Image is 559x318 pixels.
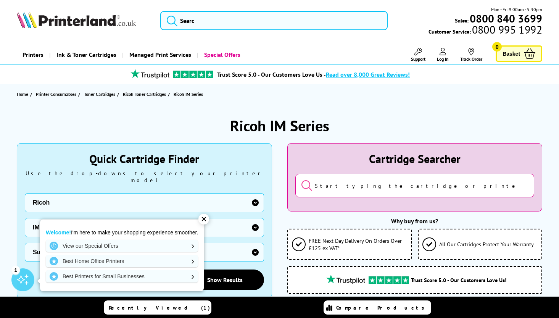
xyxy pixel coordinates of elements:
a: Best Home Office Printers [46,255,198,267]
span: FREE Next Day Delivery On Orders Over £125 ex VAT* [309,237,407,252]
a: Printer Consumables [36,90,78,98]
a: Recently Viewed (1) [104,300,211,315]
a: 0800 840 3699 [469,15,542,22]
a: Best Printers for Small Businesses [46,270,198,282]
a: Ink & Toner Cartridges [49,45,122,65]
a: Show Results [186,270,264,290]
img: trustpilot rating [369,276,409,284]
span: Basket [503,48,520,59]
span: Compare Products [336,304,429,311]
span: Sales: [455,17,469,24]
span: Toner Cartridges [84,90,115,98]
span: Printer Consumables [36,90,76,98]
a: Log In [437,48,449,62]
span: Ricoh Toner Cartridges [123,90,166,98]
a: Toner Cartridges [84,90,117,98]
span: Ricoh IM Series [174,91,203,97]
img: Printerland Logo [17,11,136,28]
input: Start typing the cartridge or printer's name... [295,174,535,197]
span: Ink & Toner Cartridges [56,45,116,65]
a: Track Order [460,48,482,62]
div: Use the drop-downs to select your printer model [25,170,264,184]
a: Special Offers [197,45,246,65]
a: Printers [17,45,49,65]
p: I'm here to make your shopping experience smoother. [46,229,198,236]
a: Ricoh Toner Cartridges [123,90,168,98]
span: Read over 8,000 Great Reviews! [326,71,410,78]
span: Recently Viewed (1) [109,304,210,311]
div: Cartridge Searcher [295,151,535,166]
a: Home [17,90,30,98]
span: All Our Cartridges Protect Your Warranty [439,241,534,248]
a: Printerland Logo [17,11,151,30]
img: trustpilot rating [173,71,213,78]
a: Basket 0 [496,45,542,62]
a: Managed Print Services [122,45,197,65]
img: trustpilot rating [127,69,173,79]
span: Mon - Fri 9:00am - 5:30pm [491,6,542,13]
input: Searc [160,11,388,30]
span: Support [411,56,425,62]
a: Compare Products [324,300,431,315]
a: View our Special Offers [46,240,198,252]
div: Why buy from us? [287,217,543,225]
div: 1 [11,266,20,274]
span: 0 [492,42,502,52]
div: Quick Cartridge Finder [25,151,264,166]
a: Support [411,48,425,62]
div: ✕ [198,214,209,224]
span: Customer Service: [429,26,542,35]
a: Trust Score 5.0 - Our Customers Love Us -Read over 8,000 Great Reviews! [217,71,410,78]
span: Log In [437,56,449,62]
strong: Welcome! [46,229,71,236]
span: Trust Score 5.0 - Our Customers Love Us! [411,276,506,284]
h1: Ricoh IM Series [230,116,329,136]
img: trustpilot rating [323,274,369,284]
span: 0800 995 1992 [471,26,542,33]
b: 0800 840 3699 [470,11,542,26]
